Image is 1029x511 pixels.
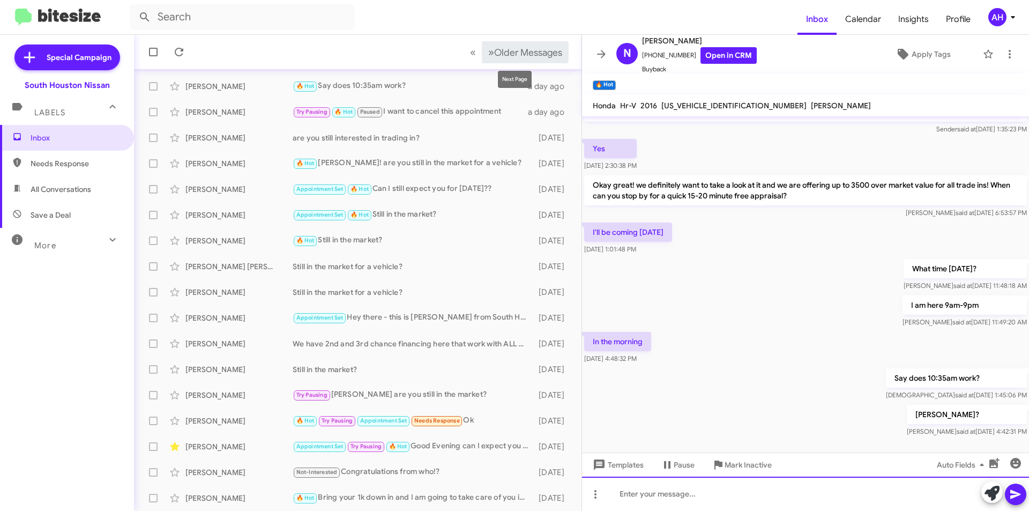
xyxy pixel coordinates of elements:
[584,139,637,158] p: Yes
[34,108,65,117] span: Labels
[360,108,380,115] span: Paused
[903,318,1027,326] span: [PERSON_NAME] [DATE] 11:49:20 AM
[293,209,533,221] div: Still in the market?
[533,364,573,375] div: [DATE]
[936,125,1027,133] span: Sender [DATE] 1:35:23 PM
[351,443,382,450] span: Try Pausing
[533,132,573,143] div: [DATE]
[185,184,293,195] div: [PERSON_NAME]
[296,314,344,321] span: Appointment Set
[464,41,569,63] nav: Page navigation example
[464,41,482,63] button: Previous
[912,45,951,64] span: Apply Tags
[979,8,1017,26] button: AH
[886,368,1027,388] p: Say does 10:35am work?
[652,455,703,475] button: Pause
[642,64,757,75] span: Buyback
[293,157,533,169] div: [PERSON_NAME]! are you still in the market for a vehicle?
[957,125,976,133] span: said at
[952,318,971,326] span: said at
[14,45,120,70] a: Special Campaign
[886,391,1027,399] span: [DEMOGRAPHIC_DATA] [DATE] 1:45:06 PM
[584,161,637,169] span: [DATE] 2:30:38 PM
[296,469,338,476] span: Not-Interested
[293,414,533,427] div: Ok
[593,80,616,90] small: 🔥 Hot
[293,364,533,375] div: Still in the market?
[700,47,757,64] a: Open in CRM
[185,441,293,452] div: [PERSON_NAME]
[293,492,533,504] div: Bring your 1k down in and I am going to take care of you in finding you a truck of your choice
[890,4,937,35] span: Insights
[185,338,293,349] div: [PERSON_NAME]
[533,338,573,349] div: [DATE]
[591,455,644,475] span: Templates
[296,160,315,167] span: 🔥 Hot
[293,338,533,349] div: We have 2nd and 3rd chance financing here that work with ALL credit types.
[533,313,573,323] div: [DATE]
[31,158,122,169] span: Needs Response
[955,391,974,399] span: said at
[623,45,631,62] span: N
[533,287,573,298] div: [DATE]
[31,132,122,143] span: Inbox
[837,4,890,35] a: Calendar
[351,211,369,218] span: 🔥 Hot
[185,493,293,503] div: [PERSON_NAME]
[334,108,353,115] span: 🔥 Hot
[903,295,1027,315] p: I am here 9am-9pm
[797,4,837,35] a: Inbox
[185,107,293,117] div: [PERSON_NAME]
[533,210,573,220] div: [DATE]
[185,158,293,169] div: [PERSON_NAME]
[293,183,533,195] div: Can I still expect you for [DATE]??
[185,261,293,272] div: [PERSON_NAME] [PERSON_NAME]
[322,417,353,424] span: Try Pausing
[533,493,573,503] div: [DATE]
[907,405,1027,424] p: [PERSON_NAME]?
[293,389,533,401] div: [PERSON_NAME] are you still in the market?
[642,47,757,64] span: [PHONE_NUMBER]
[293,287,533,298] div: Still in the market for a vehicle?
[293,261,533,272] div: Still in the market for a vehicle?
[185,287,293,298] div: [PERSON_NAME]
[488,46,494,59] span: »
[593,101,616,110] span: Honda
[584,223,672,242] p: I'll be coming [DATE]
[906,209,1027,217] span: [PERSON_NAME] [DATE] 6:53:57 PM
[296,494,315,501] span: 🔥 Hot
[868,45,978,64] button: Apply Tags
[907,427,1027,435] span: [PERSON_NAME] [DATE] 4:42:31 PM
[293,234,533,247] div: Still in the market?
[185,81,293,92] div: [PERSON_NAME]
[296,211,344,218] span: Appointment Set
[293,466,533,478] div: Congratulations from who!?
[31,184,91,195] span: All Conversations
[185,235,293,246] div: [PERSON_NAME]
[185,416,293,426] div: [PERSON_NAME]
[661,101,807,110] span: [US_VEHICLE_IDENTIFICATION_NUMBER]
[351,186,369,192] span: 🔥 Hot
[185,313,293,323] div: [PERSON_NAME]
[642,34,757,47] span: [PERSON_NAME]
[25,80,110,91] div: South Houston Nissan
[703,455,780,475] button: Mark Inactive
[528,81,573,92] div: a day ago
[640,101,657,110] span: 2016
[584,354,637,362] span: [DATE] 4:48:32 PM
[296,108,327,115] span: Try Pausing
[584,175,1027,205] p: Okay great! we definitely want to take a look at it and we are offering up to 3500 over market va...
[482,41,569,63] button: Next
[953,282,972,290] span: said at
[293,106,528,118] div: I want to cancel this appointment
[528,107,573,117] div: a day ago
[674,455,695,475] span: Pause
[533,235,573,246] div: [DATE]
[47,52,111,63] span: Special Campaign
[584,245,636,253] span: [DATE] 1:01:48 PM
[533,416,573,426] div: [DATE]
[296,237,315,244] span: 🔥 Hot
[296,186,344,192] span: Appointment Set
[937,455,988,475] span: Auto Fields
